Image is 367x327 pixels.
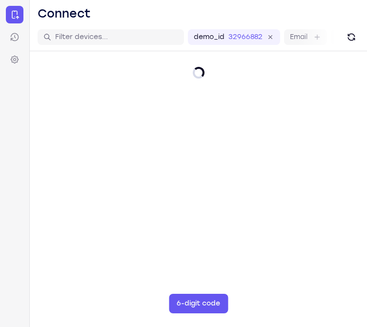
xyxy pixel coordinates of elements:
input: Filter devices... [55,32,178,42]
a: Settings [6,51,23,68]
label: Email [290,32,307,42]
a: Sessions [6,28,23,46]
h1: Connect [38,6,91,21]
a: Connect [6,6,23,23]
button: 6-digit code [169,294,228,313]
button: Refresh [344,29,359,45]
label: demo_id [194,32,224,42]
